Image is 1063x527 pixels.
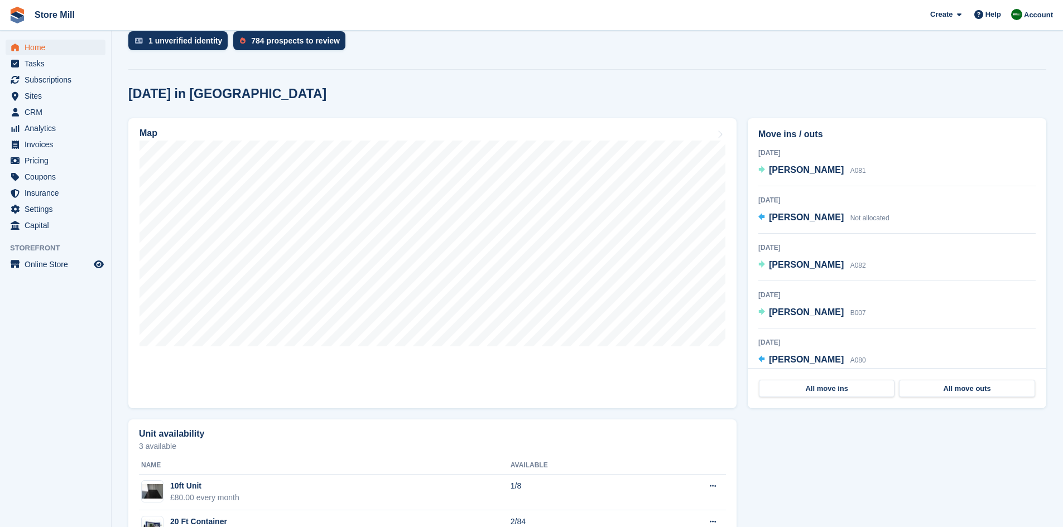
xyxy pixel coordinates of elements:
[9,7,26,23] img: stora-icon-8386f47178a22dfd0bd8f6a31ec36ba5ce8667c1dd55bd0f319d3a0aa187defe.svg
[170,492,239,504] div: £80.00 every month
[6,217,105,233] a: menu
[6,104,105,120] a: menu
[985,9,1001,20] span: Help
[899,380,1035,398] a: All move outs
[850,309,866,317] span: B007
[240,37,246,44] img: prospect-51fa495bee0391a8d652442698ab0144808aea92771e9ea1ae160a38d050c398.svg
[142,484,163,499] img: w1440_IMG_4901-6c499a.jpg
[25,40,92,55] span: Home
[6,153,105,168] a: menu
[25,56,92,71] span: Tasks
[25,201,92,217] span: Settings
[850,262,866,269] span: A082
[758,211,889,225] a: [PERSON_NAME] Not allocated
[6,120,105,136] a: menu
[139,442,726,450] p: 3 available
[140,128,157,138] h2: Map
[25,104,92,120] span: CRM
[92,258,105,271] a: Preview store
[128,31,233,56] a: 1 unverified identity
[758,195,1036,205] div: [DATE]
[25,257,92,272] span: Online Store
[758,353,866,368] a: [PERSON_NAME] A080
[30,6,79,24] a: Store Mill
[6,257,105,272] a: menu
[758,290,1036,300] div: [DATE]
[128,118,737,408] a: Map
[25,137,92,152] span: Invoices
[769,212,844,222] span: [PERSON_NAME]
[1024,9,1053,21] span: Account
[511,475,643,510] td: 1/8
[25,217,92,233] span: Capital
[25,88,92,104] span: Sites
[758,163,866,178] a: [PERSON_NAME] A081
[850,356,866,364] span: A080
[170,480,239,492] div: 10ft Unit
[850,167,866,175] span: A081
[6,169,105,185] a: menu
[1011,9,1022,20] img: Angus
[10,243,111,254] span: Storefront
[758,243,1036,253] div: [DATE]
[139,457,511,475] th: Name
[128,86,326,101] h2: [DATE] in [GEOGRAPHIC_DATA]
[135,37,143,44] img: verify_identity-adf6edd0f0f0b5bbfe63781bf79b02c33cf7c696d77639b501bdc392416b5a36.svg
[148,36,222,45] div: 1 unverified identity
[759,380,894,398] a: All move ins
[25,169,92,185] span: Coupons
[769,165,844,175] span: [PERSON_NAME]
[758,337,1036,347] div: [DATE]
[6,88,105,104] a: menu
[251,36,340,45] div: 784 prospects to review
[25,185,92,201] span: Insurance
[6,56,105,71] a: menu
[233,31,351,56] a: 784 prospects to review
[25,153,92,168] span: Pricing
[6,72,105,88] a: menu
[769,307,844,317] span: [PERSON_NAME]
[6,137,105,152] a: menu
[511,457,643,475] th: Available
[6,201,105,217] a: menu
[769,260,844,269] span: [PERSON_NAME]
[758,148,1036,158] div: [DATE]
[25,120,92,136] span: Analytics
[758,128,1036,141] h2: Move ins / outs
[758,306,866,320] a: [PERSON_NAME] B007
[769,355,844,364] span: [PERSON_NAME]
[930,9,953,20] span: Create
[850,214,889,222] span: Not allocated
[6,185,105,201] a: menu
[139,429,204,439] h2: Unit availability
[758,258,866,273] a: [PERSON_NAME] A082
[6,40,105,55] a: menu
[25,72,92,88] span: Subscriptions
